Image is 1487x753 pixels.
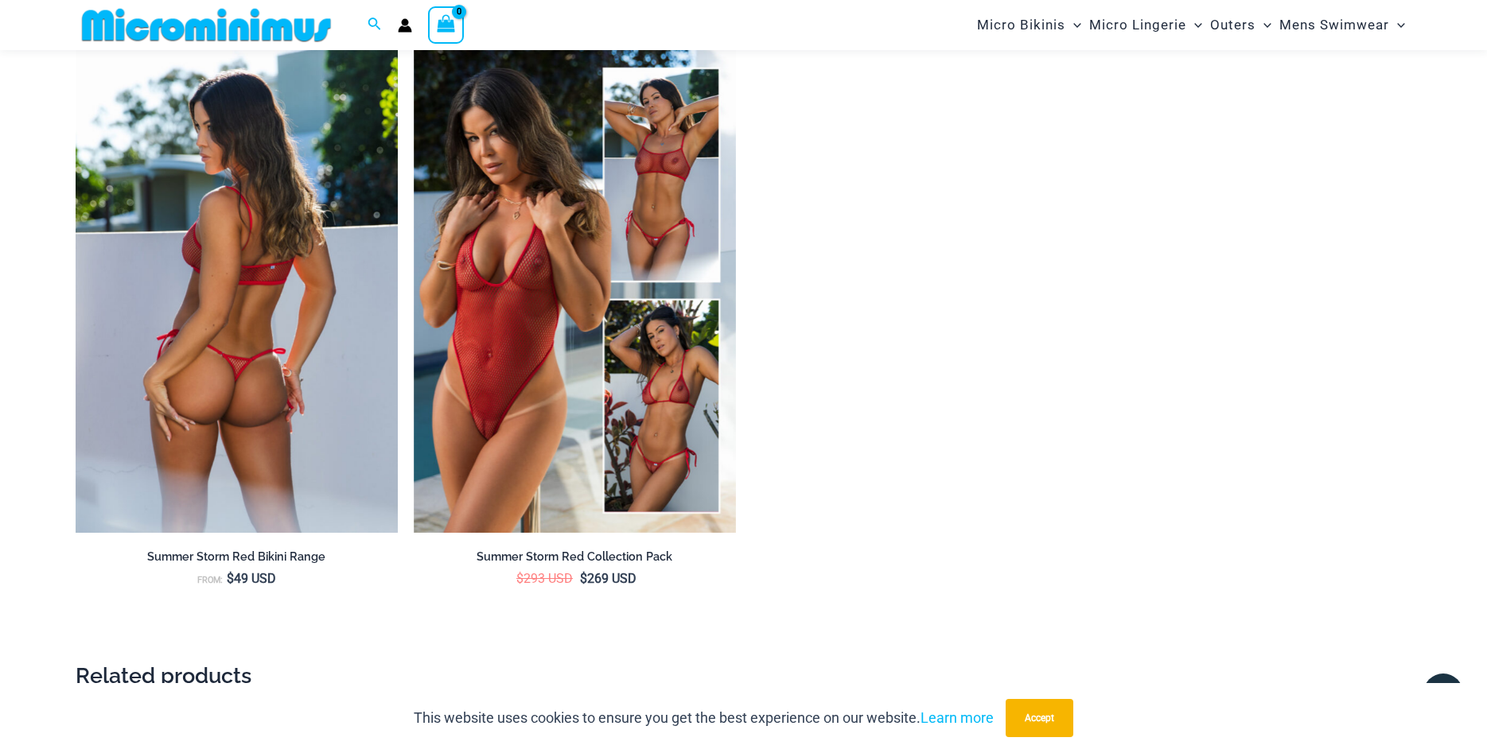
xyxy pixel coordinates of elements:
[921,709,994,726] a: Learn more
[977,5,1065,45] span: Micro Bikinis
[76,549,398,570] a: Summer Storm Red Bikini Range
[1089,5,1186,45] span: Micro Lingerie
[1389,5,1405,45] span: Menu Toggle
[973,5,1085,45] a: Micro BikinisMenu ToggleMenu Toggle
[1206,5,1275,45] a: OutersMenu ToggleMenu Toggle
[414,549,736,565] h2: Summer Storm Red Collection Pack
[197,575,223,585] span: From:
[1186,5,1202,45] span: Menu Toggle
[227,571,234,586] span: $
[414,706,994,730] p: This website uses cookies to ensure you get the best experience on our website.
[1210,5,1255,45] span: Outers
[414,49,736,533] img: Summer Storm Red Collection Pack F
[398,18,412,33] a: Account icon link
[580,571,587,586] span: $
[227,571,276,586] bdi: 49 USD
[1279,5,1389,45] span: Mens Swimwear
[971,2,1412,48] nav: Site Navigation
[76,49,398,533] img: Summer Storm Red 332 Crop Top 449 Thong 03
[76,49,398,533] a: Summer Storm Red 332 Crop Top 449 Thong 02Summer Storm Red 332 Crop Top 449 Thong 03Summer Storm ...
[516,571,524,586] span: $
[1255,5,1271,45] span: Menu Toggle
[516,571,573,586] bdi: 293 USD
[1275,5,1409,45] a: Mens SwimwearMenu ToggleMenu Toggle
[414,549,736,570] a: Summer Storm Red Collection Pack
[76,7,337,43] img: MM SHOP LOGO FLAT
[414,49,736,533] a: Summer Storm Red Collection Pack FSummer Storm Red Collection Pack BSummer Storm Red Collection P...
[580,571,636,586] bdi: 269 USD
[1065,5,1081,45] span: Menu Toggle
[428,6,465,43] a: View Shopping Cart, empty
[1006,699,1073,737] button: Accept
[1085,5,1206,45] a: Micro LingerieMenu ToggleMenu Toggle
[76,549,398,565] h2: Summer Storm Red Bikini Range
[368,15,382,35] a: Search icon link
[76,662,1412,689] h2: Related products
